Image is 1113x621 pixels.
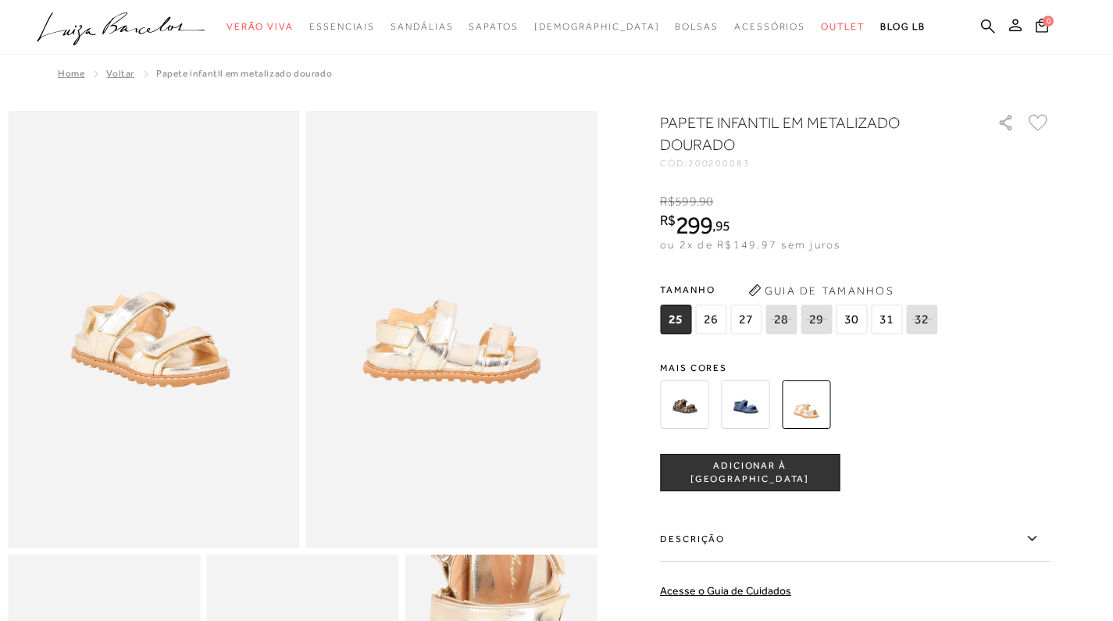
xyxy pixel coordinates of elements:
[697,195,714,209] i: ,
[661,459,839,487] span: ADICIONAR À [GEOGRAPHIC_DATA]
[836,305,867,334] span: 30
[660,454,840,491] button: ADICIONAR À [GEOGRAPHIC_DATA]
[675,12,719,41] a: categoryNavScreenReaderText
[734,21,805,32] span: Acessórios
[660,584,791,597] a: Acesse o Guia de Cuidados
[227,12,294,41] a: categoryNavScreenReaderText
[699,195,713,209] span: 90
[660,195,675,209] i: R$
[880,21,926,32] span: BLOG LB
[660,112,953,155] h1: PAPETE INFANTIL EM METALIZADO DOURADO
[675,21,719,32] span: Bolsas
[676,211,712,239] span: 299
[660,516,1051,562] label: Descrição
[880,12,926,41] a: BLOG LB
[469,21,518,32] span: Sapatos
[660,238,840,251] span: ou 2x de R$149,97 sem juros
[821,12,865,41] a: categoryNavScreenReaderText
[715,217,730,234] span: 95
[660,159,972,168] div: CÓD:
[906,305,937,334] span: 32
[58,68,84,79] a: Home
[695,305,726,334] span: 26
[469,12,518,41] a: categoryNavScreenReaderText
[156,68,332,79] span: PAPETE INFANTIL EM METALIZADO DOURADO
[106,68,134,79] a: Voltar
[871,305,902,334] span: 31
[821,21,865,32] span: Outlet
[1043,16,1054,27] span: 0
[688,158,751,169] span: 200200083
[534,21,660,32] span: [DEMOGRAPHIC_DATA]
[734,12,805,41] a: categoryNavScreenReaderText
[801,305,832,334] span: 29
[1031,17,1053,38] button: 0
[712,219,730,233] i: ,
[660,305,691,334] span: 25
[660,213,676,227] i: R$
[391,12,453,41] a: categoryNavScreenReaderText
[782,380,830,429] img: PAPETE INFANTIL EM METALIZADO DOURADO
[227,21,294,32] span: Verão Viva
[391,21,453,32] span: Sandálias
[675,195,696,209] span: 599
[306,111,598,548] img: image
[730,305,762,334] span: 27
[309,12,375,41] a: categoryNavScreenReaderText
[8,111,300,548] img: image
[660,363,1051,373] span: Mais cores
[309,21,375,32] span: Essenciais
[721,380,769,429] img: PAPETE INFANTIL EM JEANS ÍNDIGO
[660,380,708,429] img: PAPETE INFANTIL EM ESTAMPA DE ONÇA
[765,305,797,334] span: 28
[660,278,941,302] span: Tamanho
[534,12,660,41] a: noSubCategoriesText
[743,278,899,303] button: Guia de Tamanhos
